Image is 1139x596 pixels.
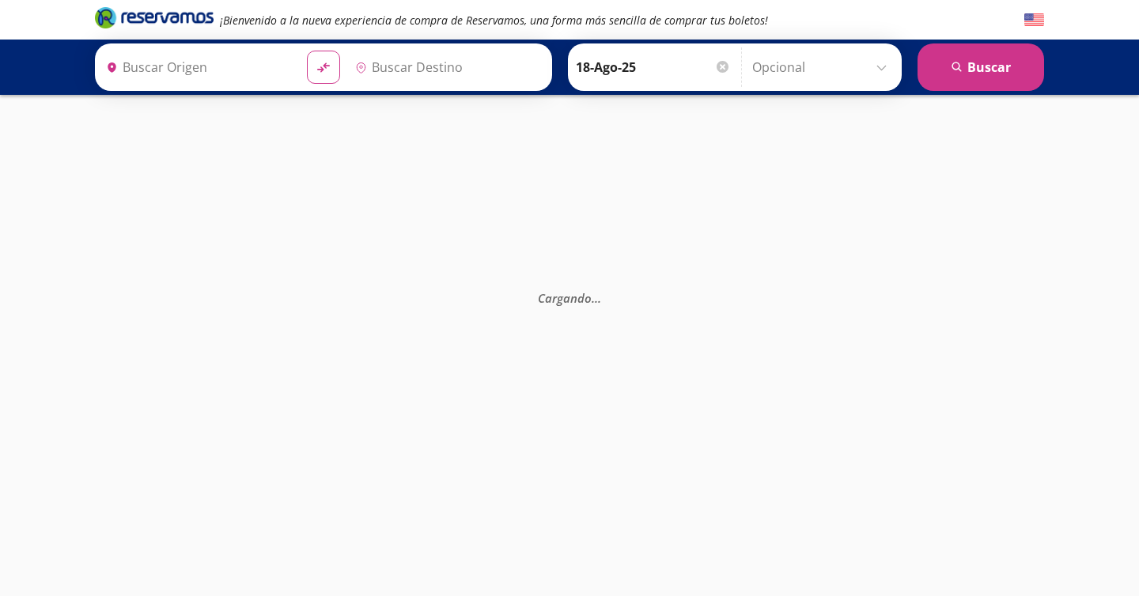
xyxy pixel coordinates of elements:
input: Buscar Origen [100,47,294,87]
input: Elegir Fecha [576,47,731,87]
button: Buscar [918,43,1044,91]
span: . [595,290,598,306]
span: . [598,290,601,306]
em: ¡Bienvenido a la nueva experiencia de compra de Reservamos, una forma más sencilla de comprar tus... [220,13,768,28]
em: Cargando [538,290,601,306]
a: Brand Logo [95,6,214,34]
input: Opcional [752,47,894,87]
input: Buscar Destino [349,47,543,87]
button: English [1024,10,1044,30]
i: Brand Logo [95,6,214,29]
span: . [592,290,595,306]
